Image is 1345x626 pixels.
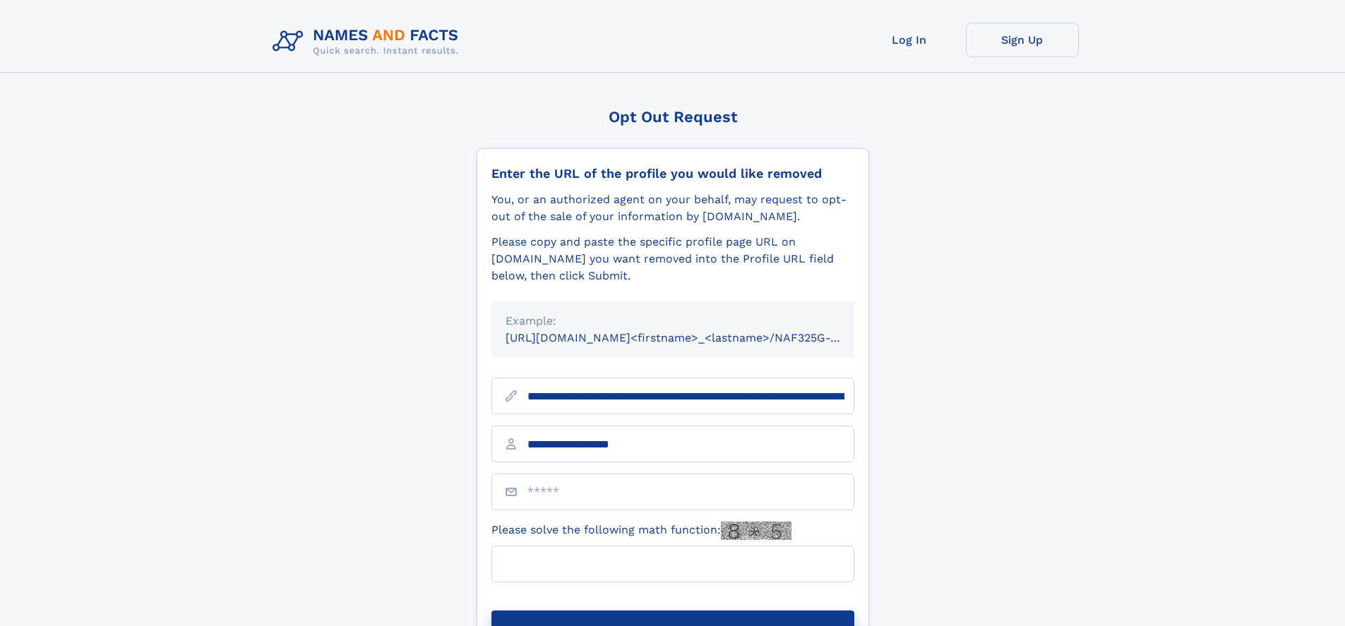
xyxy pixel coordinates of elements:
[966,23,1079,57] a: Sign Up
[506,331,881,344] small: [URL][DOMAIN_NAME]<firstname>_<lastname>/NAF325G-xxxxxxxx
[491,234,854,284] div: Please copy and paste the specific profile page URL on [DOMAIN_NAME] you want removed into the Pr...
[506,313,840,330] div: Example:
[477,108,869,126] div: Opt Out Request
[267,23,470,61] img: Logo Names and Facts
[491,522,791,540] label: Please solve the following math function:
[853,23,966,57] a: Log In
[491,191,854,225] div: You, or an authorized agent on your behalf, may request to opt-out of the sale of your informatio...
[491,166,854,181] div: Enter the URL of the profile you would like removed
